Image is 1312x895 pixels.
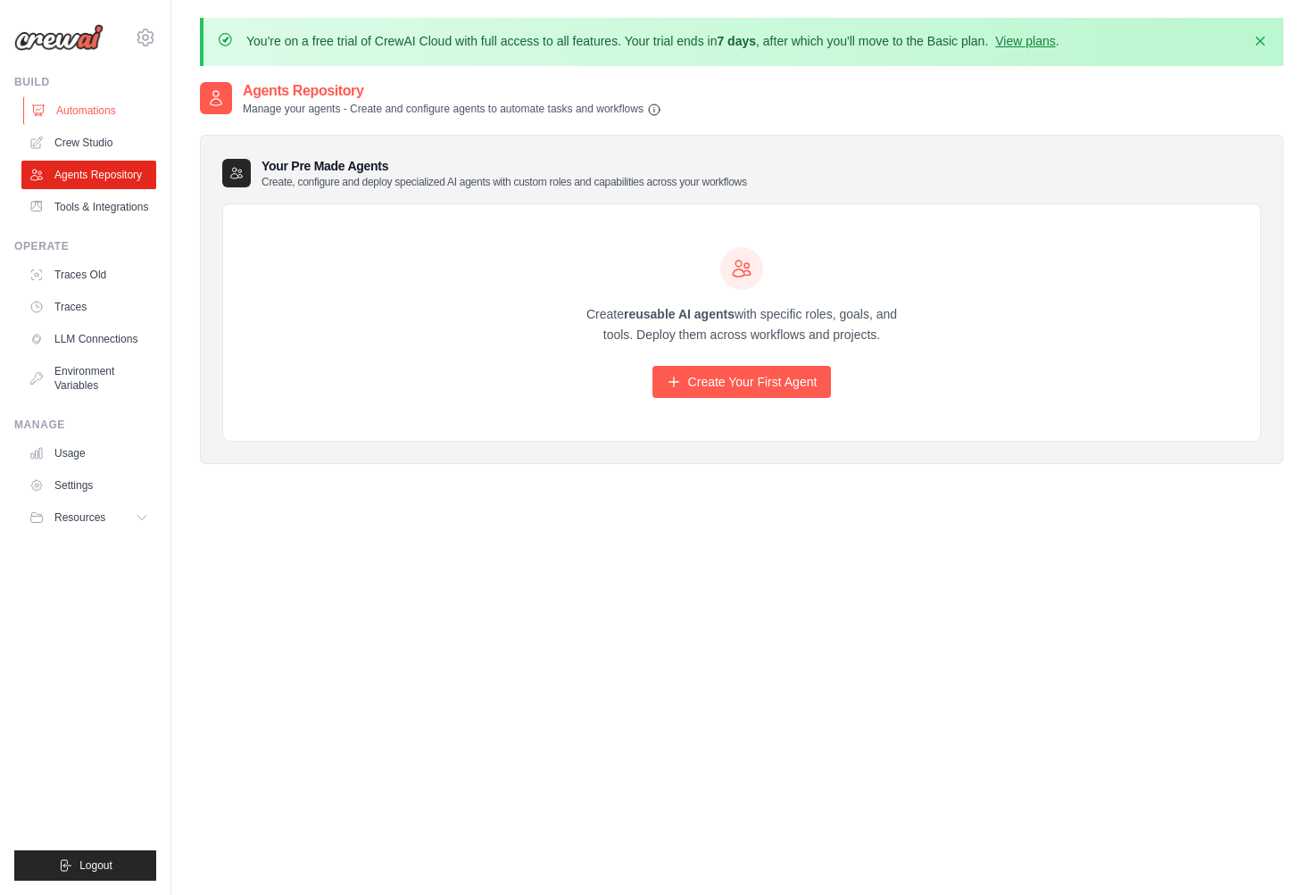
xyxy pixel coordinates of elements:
a: Crew Studio [21,128,156,157]
span: Logout [79,858,112,873]
a: Agents Repository [21,161,156,189]
p: Create with specific roles, goals, and tools. Deploy them across workflows and projects. [570,304,913,345]
div: Build [14,75,156,89]
p: Manage your agents - Create and configure agents to automate tasks and workflows [243,102,661,117]
a: Create Your First Agent [652,366,832,398]
strong: reusable AI agents [624,307,735,321]
a: Traces Old [21,261,156,289]
a: Tools & Integrations [21,193,156,221]
div: Operate [14,239,156,253]
a: View plans [995,34,1055,48]
h2: Agents Repository [243,80,661,102]
img: Logo [14,24,104,51]
a: LLM Connections [21,325,156,353]
a: Automations [23,96,158,125]
strong: 7 days [717,34,756,48]
button: Resources [21,503,156,532]
p: Create, configure and deploy specialized AI agents with custom roles and capabilities across your... [262,175,747,189]
button: Logout [14,850,156,881]
div: Manage [14,418,156,432]
p: You're on a free trial of CrewAI Cloud with full access to all features. Your trial ends in , aft... [246,32,1059,50]
a: Settings [21,471,156,500]
a: Traces [21,293,156,321]
h3: Your Pre Made Agents [262,157,747,189]
a: Usage [21,439,156,468]
span: Resources [54,510,105,525]
a: Environment Variables [21,357,156,400]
